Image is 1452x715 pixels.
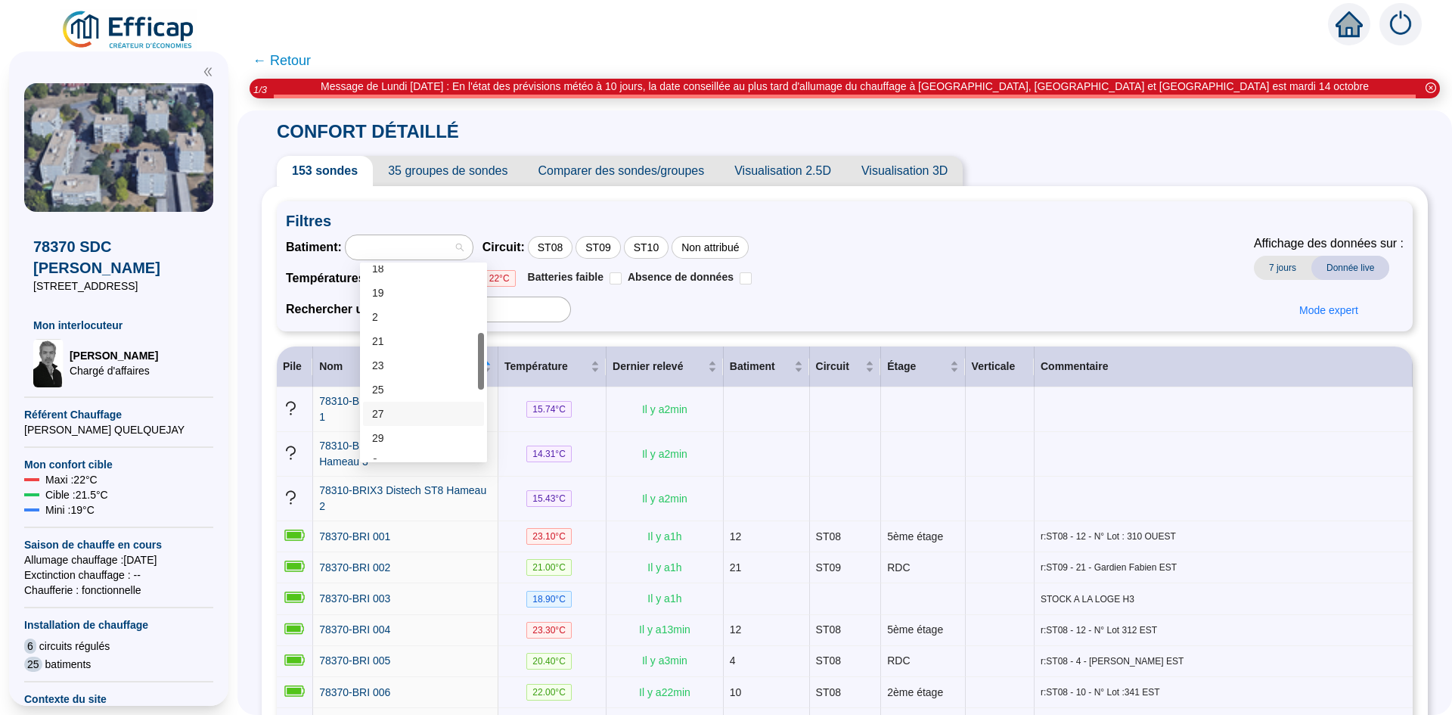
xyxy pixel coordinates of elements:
[1041,686,1407,698] span: r:ST08 - 10 - N° Lot :341 EST
[1035,347,1413,387] th: Commentaire
[642,403,687,415] span: Il y a 2 min
[846,156,963,186] span: Visualisation 3D
[647,561,681,574] span: Il y a 1 h
[363,305,484,329] div: 2
[730,359,791,375] span: Batiment
[639,686,690,698] span: Il y a 22 min
[528,236,572,259] div: ST08
[319,653,390,669] a: 78370-BRI 005
[373,156,523,186] span: 35 groupes de sondes
[1299,303,1358,319] span: Mode expert
[372,334,475,350] div: 21
[642,448,687,460] span: Il y a 2 min
[363,426,484,450] div: 29
[730,623,742,636] span: 12
[1287,298,1370,322] button: Mode expert
[613,359,705,375] span: Dernier relevé
[816,654,841,667] span: ST08
[24,567,213,583] span: Exctinction chauffage : --
[70,348,158,363] span: [PERSON_NAME]
[24,552,213,567] span: Allumage chauffage : [DATE]
[363,378,484,402] div: 25
[286,269,378,288] span: Températures :
[39,639,110,654] span: circuits régulés
[70,363,158,378] span: Chargé d'affaires
[319,483,492,514] a: 78310-BRIX3 Distech ST8 Hameau 2
[482,238,525,256] span: Circuit :
[498,347,607,387] th: Température
[319,440,449,468] span: 78310-BRIX2 Distech ST10 Hameau 3
[319,592,390,605] span: 78370-BRI 003
[526,446,572,462] span: 14.31 °C
[624,236,669,259] div: ST10
[887,359,946,375] span: Étage
[450,297,571,322] input: 012
[647,592,681,605] span: Il y a 1 h
[319,529,390,545] a: 78370-BRI 001
[319,359,479,375] span: Nom
[372,285,475,301] div: 19
[372,358,475,374] div: 23
[286,238,342,256] span: Batiment :
[319,438,492,470] a: 78310-BRIX2 Distech ST10 Hameau 3
[24,657,42,672] span: 25
[1311,256,1389,280] span: Donnée live
[24,407,213,422] span: Référent Chauffage
[816,530,841,542] span: ST08
[319,561,390,574] span: 78370-BRI 002
[526,684,572,701] span: 22.00 °C
[45,472,98,487] span: Maxi : 22 °C
[816,359,863,375] span: Circuit
[724,347,810,387] th: Batiment
[319,686,390,698] span: 78370-BRI 006
[639,623,690,636] span: Il y a 13 min
[816,561,841,574] span: ST09
[319,654,390,667] span: 78370-BRI 005
[1041,561,1407,574] span: r:ST09 - 21 - Gardien Fabien EST
[1041,655,1407,667] span: r:ST08 - 4 - [PERSON_NAME] EST
[321,79,1369,95] div: Message de Lundi [DATE] : En l'état des prévisions météo à 10 jours, la date conseillée au plus t...
[319,622,390,638] a: 78370-BRI 004
[253,84,267,95] i: 1 / 3
[528,271,603,283] span: Batteries faible
[363,402,484,426] div: 27
[576,236,620,259] div: ST09
[887,530,943,542] span: 5ème étage
[203,67,213,77] span: double-left
[319,395,486,423] span: 78310-BRIX1 Distech ST9 Hameau 1
[24,692,213,707] span: Contexte du site
[33,236,204,278] span: 78370 SDC [PERSON_NAME]
[719,156,846,186] span: Visualisation 2.5D
[319,393,492,425] a: 78310-BRIX1 Distech ST9 Hameau 1
[372,455,475,471] div: 3
[887,561,910,574] span: RDC
[526,490,572,507] span: 15.43 °C
[475,270,515,287] span: > 22°C
[283,400,299,416] span: question
[319,623,390,636] span: 78370-BRI 004
[33,339,64,387] img: Chargé d'affaires
[319,591,390,607] a: 78370-BRI 003
[1379,3,1422,45] img: alerts
[319,685,390,701] a: 78370-BRI 006
[372,382,475,398] div: 25
[523,156,720,186] span: Comparer des sondes/groupes
[45,657,92,672] span: batiments
[810,347,882,387] th: Circuit
[283,445,299,461] span: question
[1254,256,1311,280] span: 7 jours
[33,318,204,333] span: Mon interlocuteur
[887,623,943,636] span: 5ème étage
[33,278,204,294] span: [STREET_ADDRESS]
[372,261,475,277] div: 18
[363,329,484,353] div: 21
[730,654,736,667] span: 4
[504,359,588,375] span: Température
[24,457,213,472] span: Mon confort cible
[526,653,572,670] span: 20.40 °C
[313,347,498,387] th: Nom
[286,210,1404,232] span: Filtres
[283,360,302,372] span: Pile
[672,236,749,259] div: Non attribué
[966,347,1035,387] th: Verticale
